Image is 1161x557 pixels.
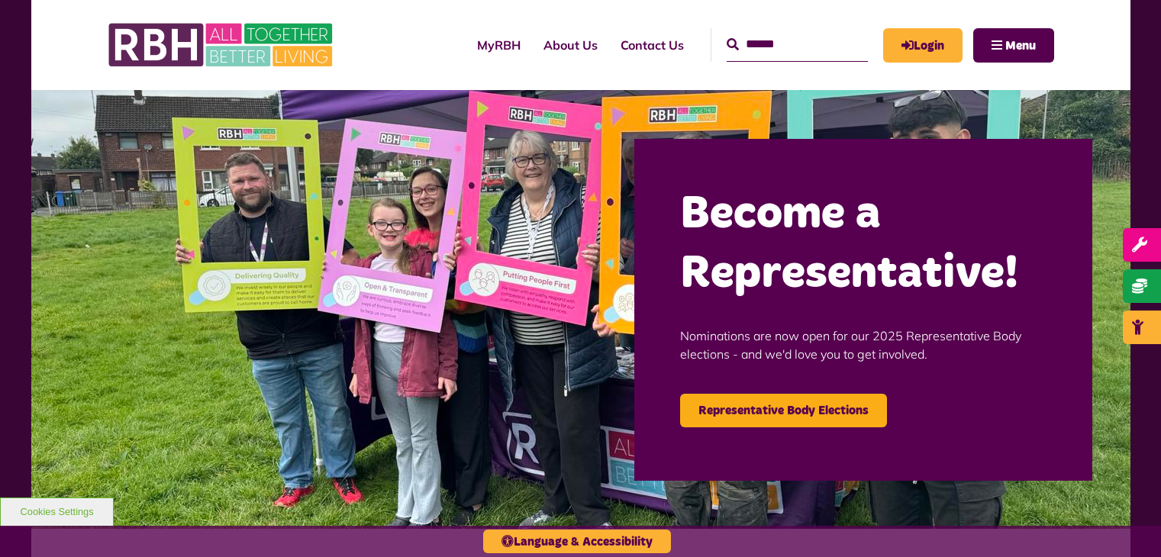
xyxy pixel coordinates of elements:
[108,15,337,75] img: RBH
[483,530,671,553] button: Language & Accessibility
[31,90,1130,529] img: Image (22)
[973,28,1054,63] button: Navigation
[680,185,1047,304] h2: Become a Representative!
[680,394,887,427] a: Representative Body Elections
[680,304,1047,386] p: Nominations are now open for our 2025 Representative Body elections - and we'd love you to get in...
[466,24,532,66] a: MyRBH
[883,28,963,63] a: MyRBH
[1005,40,1036,52] span: Menu
[532,24,609,66] a: About Us
[609,24,695,66] a: Contact Us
